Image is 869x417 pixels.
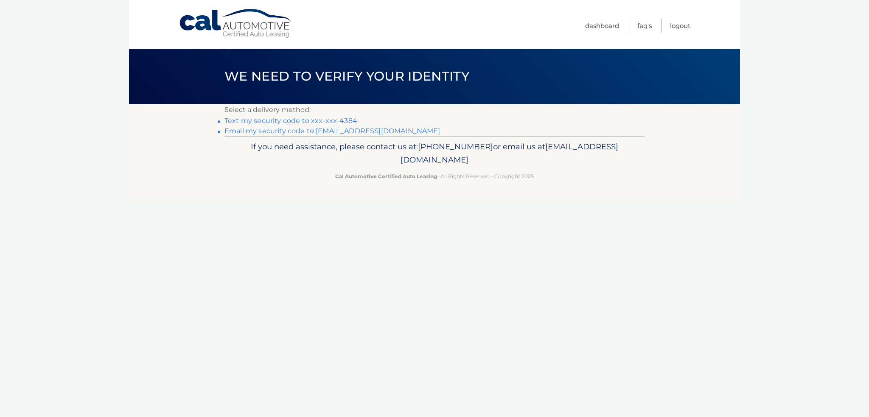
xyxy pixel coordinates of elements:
a: Logout [670,19,690,33]
p: - All Rights Reserved - Copyright 2025 [230,172,639,181]
a: Cal Automotive [179,8,293,39]
p: If you need assistance, please contact us at: or email us at [230,140,639,167]
a: Dashboard [585,19,619,33]
span: [PHONE_NUMBER] [418,142,493,151]
span: We need to verify your identity [224,68,469,84]
p: Select a delivery method: [224,104,645,116]
a: Email my security code to [EMAIL_ADDRESS][DOMAIN_NAME] [224,127,440,135]
a: FAQ's [637,19,652,33]
a: Text my security code to xxx-xxx-4384 [224,117,357,125]
strong: Cal Automotive Certified Auto Leasing [335,173,437,179]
